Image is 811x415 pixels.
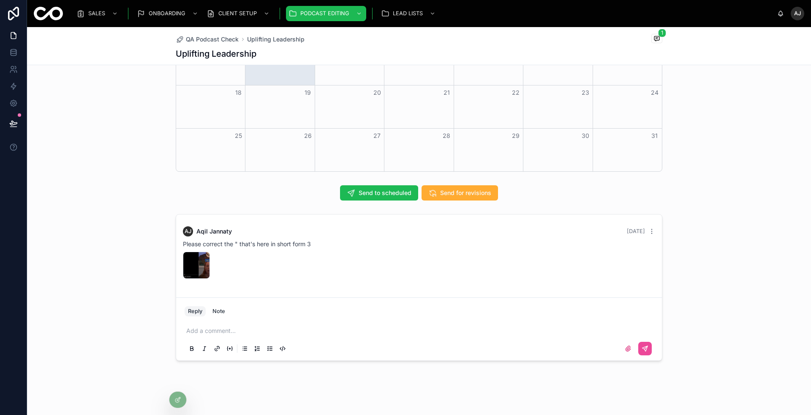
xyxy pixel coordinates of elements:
[186,35,239,44] span: QA Podcast Check
[372,88,382,98] button: 20
[196,227,232,236] span: Aqil Jannaty
[372,131,382,141] button: 27
[233,131,243,141] button: 25
[300,10,349,17] span: PODCAST EDITING
[651,34,662,44] button: 1
[218,10,257,17] span: CLIENT SETUP
[70,4,777,23] div: scrollable content
[511,88,521,98] button: 22
[233,88,243,98] button: 18
[650,131,660,141] button: 31
[441,88,452,98] button: 21
[359,189,411,197] span: Send to scheduled
[440,189,491,197] span: Send for revisions
[658,29,666,37] span: 1
[74,6,122,21] a: SALES
[212,308,225,315] div: Note
[580,88,591,98] button: 23
[340,185,418,201] button: Send to scheduled
[183,240,311,247] span: Please correct the " that's here in short form 3
[134,6,202,21] a: ONBOARDING
[176,48,256,60] h1: Uplifting Leadership
[511,131,521,141] button: 29
[176,35,239,44] a: QA Podcast Check
[204,6,274,21] a: CLIENT SETUP
[650,88,660,98] button: 24
[303,88,313,98] button: 19
[34,7,63,20] img: App logo
[441,131,452,141] button: 28
[209,306,229,316] button: Note
[422,185,498,201] button: Send for revisions
[286,6,366,21] a: PODCAST EDITING
[627,228,645,234] span: [DATE]
[88,10,105,17] span: SALES
[185,228,191,235] span: AJ
[303,131,313,141] button: 26
[794,10,801,17] span: AJ
[149,10,185,17] span: ONBOARDING
[378,6,440,21] a: LEAD LISTS
[580,131,591,141] button: 30
[247,35,305,44] a: Uplifting Leadership
[393,10,423,17] span: LEAD LISTS
[185,306,206,316] button: Reply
